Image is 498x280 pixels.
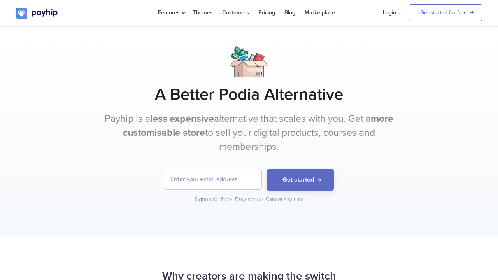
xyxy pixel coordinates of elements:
[16,85,482,104] h1: A Better Podia Alternative
[103,112,395,154] p: Payhip is a alternative that scales with you. Get a to sell your digital products, courses and me...
[150,113,214,124] b: less expensive
[267,169,334,191] button: Get started
[266,196,304,203] div: Cancel any time
[195,196,233,203] div: Signup for free
[235,196,264,203] div: Easy setup
[409,4,482,21] a: Get started for free
[230,46,268,77] img: box.png
[231,196,233,203] span: •
[261,196,263,203] span: •
[16,8,58,19] img: logo.svg
[158,9,184,16] span: Features
[123,113,393,138] b: more customisable store
[164,169,261,189] input: Enter your email address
